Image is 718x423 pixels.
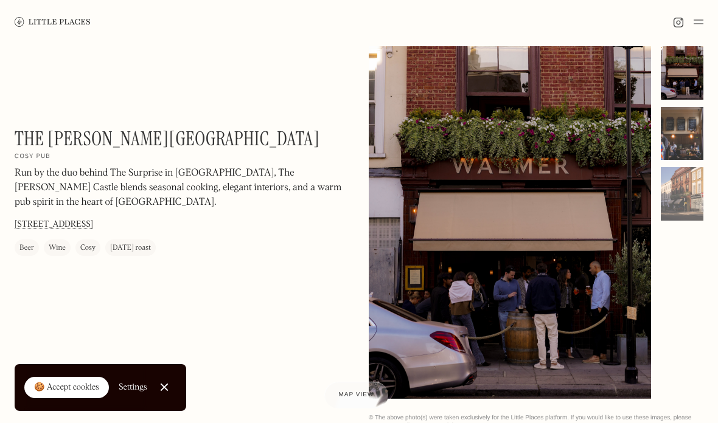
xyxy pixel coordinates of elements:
a: Map view [324,382,389,408]
div: [DATE] roast [110,242,151,254]
div: 🍪 Accept cookies [34,382,99,394]
p: Run by the duo behind The Surprise in [GEOGRAPHIC_DATA], The [PERSON_NAME] Castle blends seasonal... [15,166,343,210]
h1: The [PERSON_NAME][GEOGRAPHIC_DATA] [15,127,319,150]
a: 🍪 Accept cookies [24,377,109,399]
div: Cosy [80,242,96,254]
a: Close Cookie Popup [152,375,176,399]
div: Wine [49,242,66,254]
a: Settings [119,374,147,401]
div: Settings [119,383,147,391]
div: Beer [19,242,34,254]
h2: Cosy pub [15,153,51,161]
span: Map view [339,391,374,398]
